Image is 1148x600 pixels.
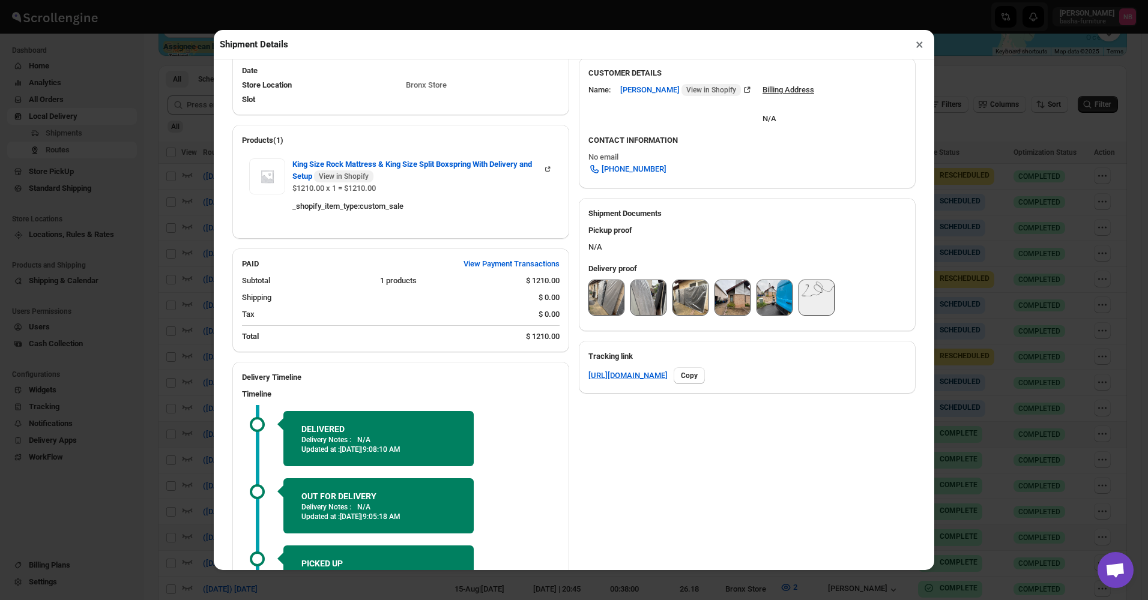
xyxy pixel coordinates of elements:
[340,445,400,454] span: [DATE] | 9:08:10 AM
[220,38,288,50] h2: Shipment Details
[301,423,456,435] h2: DELIVERED
[292,160,552,169] a: King Size Rock Mattress & King Size Split Boxspring With Delivery and Setup View in Shopify
[539,292,560,304] div: $ 0.00
[242,332,259,341] b: Total
[581,160,674,179] a: [PHONE_NUMBER]
[292,200,552,212] div: _shopify_item_type : custom_sale
[526,331,560,343] div: $ 1210.00
[763,85,814,94] u: Billing Address
[631,280,666,315] img: SMK2drmeQAFkZm4U0_RdUPu.jpg
[674,367,705,384] button: Copy
[620,85,753,94] a: [PERSON_NAME] View in Shopify
[249,158,285,194] img: Item
[1098,552,1134,588] a: Open chat
[588,263,906,275] h3: Delivery proof
[588,152,618,161] span: No email
[242,80,292,89] span: Store Location
[686,85,736,95] span: View in Shopify
[673,280,708,315] img: 5bjYTK8lz2lfxLCPZYmCabq.jpg
[588,134,906,146] h3: CONTACT INFORMATION
[588,84,611,96] div: Name:
[357,502,370,512] p: N/A
[301,445,456,454] p: Updated at :
[301,557,456,569] h2: PICKED UP
[539,308,560,320] div: $ 0.00
[242,371,560,383] h2: Delivery Timeline
[242,292,529,304] div: Shipping
[588,208,906,220] h2: Shipment Documents
[763,101,814,125] div: N/A
[799,280,834,315] img: J9Ac5t3zSutp1sF3w8S1nof.png
[406,80,447,89] span: Bronx Store
[588,370,668,382] a: [URL][DOMAIN_NAME]
[579,220,916,258] div: N/A
[242,275,370,287] div: Subtotal
[588,224,906,236] h3: Pickup proof
[292,158,543,182] span: King Size Rock Mattress & King Size Split Boxspring With Delivery and Setup
[464,258,560,270] span: View Payment Transactions
[301,569,351,579] p: Delivery Notes :
[319,172,369,181] span: View in Shopify
[602,163,666,175] span: [PHONE_NUMBER]
[301,512,456,521] p: Updated at :
[242,134,560,146] h2: Products(1)
[911,36,928,53] button: ×
[757,280,792,315] img: 9o57EeNWyz9q6ZUXeVTw3JR.jpg
[242,95,255,104] span: Slot
[292,184,376,193] span: $1210.00 x 1 = $1210.00
[620,84,741,96] span: [PERSON_NAME]
[301,502,351,512] p: Delivery Notes :
[242,66,258,75] span: Date
[242,258,259,270] h2: PAID
[242,308,529,320] div: Tax
[588,350,906,362] h3: Tracking link
[340,512,400,521] span: [DATE] | 9:05:18 AM
[456,254,567,274] button: View Payment Transactions
[242,388,560,400] h3: Timeline
[526,275,560,287] div: $ 1210.00
[357,435,370,445] p: N/A
[380,275,517,287] div: 1 products
[588,67,906,79] h3: CUSTOMER DETAILS
[715,280,750,315] img: jB7AGIcUQXRp15q4WrD3WgW.jpg
[589,280,624,315] img: EAtb0LJTdTBsQY2sxPDKtwa.jpg
[301,490,456,502] h2: OUT FOR DELIVERY
[357,569,370,579] p: N/A
[301,435,351,445] p: Delivery Notes :
[681,371,698,380] span: Copy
